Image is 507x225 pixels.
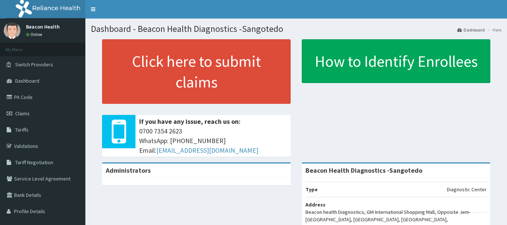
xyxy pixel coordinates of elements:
p: Beacon Health [26,24,60,29]
span: 0700 7354 2623 WhatsApp: [PHONE_NUMBER] Email: [139,126,287,155]
b: Type [305,186,318,193]
span: Tariff Negotiation [15,159,53,166]
a: Online [26,32,44,37]
span: Tariffs [15,126,29,133]
strong: Beacon Health Diagnostics -Sangotedo [305,166,422,175]
span: Dashboard [15,77,39,84]
b: Address [305,201,326,208]
h1: Dashboard - Beacon Health Diagnostics -Sangotedo [91,24,501,34]
a: [EMAIL_ADDRESS][DOMAIN_NAME] [156,146,258,155]
b: Administrators [106,166,151,175]
a: How to Identify Enrollees [302,39,490,83]
a: Click here to submit claims [102,39,291,104]
a: Dashboard [457,27,485,33]
img: User Image [4,22,20,39]
span: Switch Providers [15,61,53,68]
span: Claims [15,110,30,117]
p: Diagnostic Center [447,186,487,193]
b: If you have any issue, reach us on: [139,117,241,126]
li: Here [485,27,501,33]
